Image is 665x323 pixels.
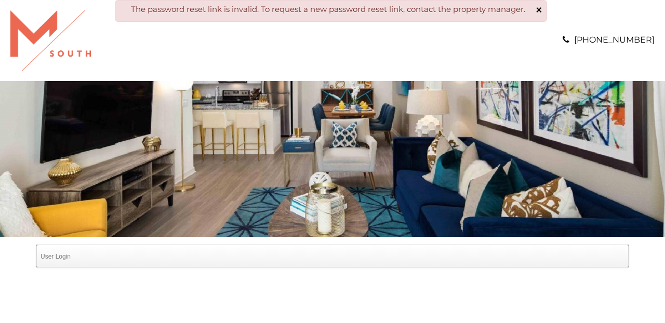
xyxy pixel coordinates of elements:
a: [PHONE_NUMBER] [574,35,655,45]
a: User Login [37,245,74,267]
a: Logo [10,35,91,45]
img: A graphic with a red M and the word SOUTH. [10,10,91,71]
button: × [536,5,542,15]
